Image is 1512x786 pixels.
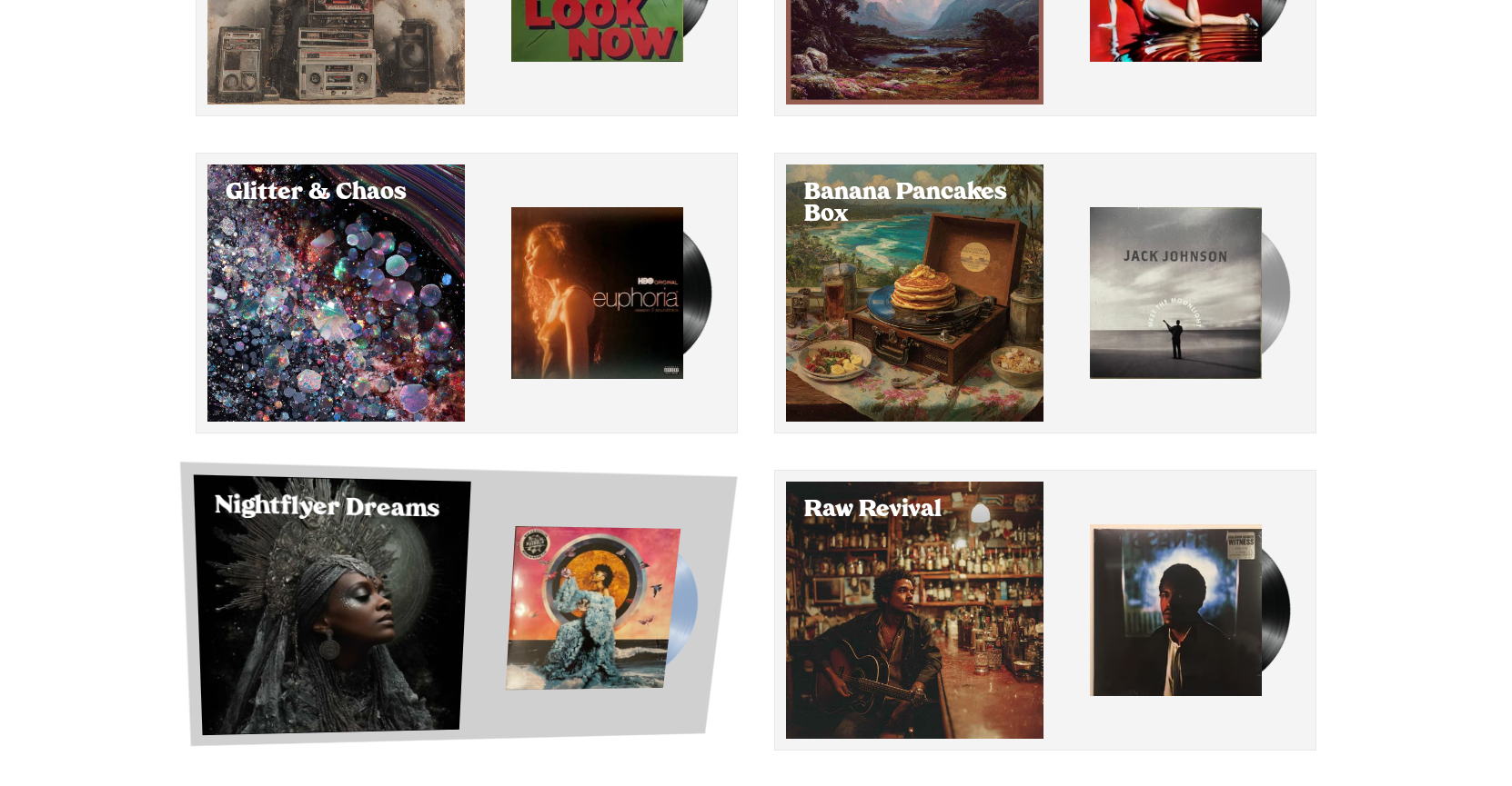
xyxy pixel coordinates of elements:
[786,164,1043,422] div: Select Banana Pancakes Box
[226,183,447,204] h2: Glitter & Chaos
[207,164,465,422] div: Select Glitter & Chaos
[804,500,1025,522] h2: Raw Revival
[196,470,738,751] button: Select Nightflyer Dreams
[196,153,738,433] button: Select Glitter & Chaos
[786,482,1043,739] div: Select Raw Revival
[774,153,1316,433] button: Select Banana Pancakes Box
[804,183,1025,226] h2: Banana Pancakes Box
[774,470,1316,751] button: Select Raw Revival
